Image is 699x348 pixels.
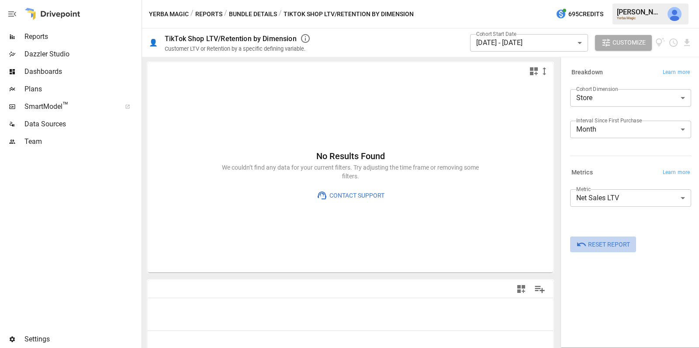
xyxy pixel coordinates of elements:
button: Bundle Details [229,9,277,20]
span: Reports [24,31,140,42]
div: [DATE] - [DATE] [470,34,588,52]
span: Settings [24,334,140,345]
label: Cohort Start Date [476,30,516,38]
div: Store [570,89,691,107]
button: Julie Wilton [662,2,687,26]
div: 👤 [149,38,158,47]
span: Plans [24,84,140,94]
div: Month [570,121,691,138]
button: Yerba Magic [149,9,189,20]
button: Reports [195,9,222,20]
label: Cohort Dimension [576,85,618,93]
div: / [279,9,282,20]
button: Manage Columns [530,279,550,299]
div: TikTok Shop LTV/Retention by Dimension [165,35,297,43]
label: Interval Since First Purchase [576,117,642,124]
span: Customize [612,37,646,48]
h6: No Results Found [219,149,481,163]
span: Reset Report [588,239,630,250]
button: Customize [595,35,652,51]
div: / [224,9,227,20]
button: Contact Support [311,188,391,203]
p: We couldn’t find any data for your current filters. Try adjusting the time frame or removing some... [219,163,481,181]
img: Julie Wilton [668,7,682,21]
span: SmartModel [24,101,115,112]
span: Data Sources [24,119,140,129]
span: Contact Support [327,190,384,201]
span: Learn more [663,168,690,177]
div: Net Sales LTV [570,189,691,207]
span: 695 Credits [568,9,603,20]
span: Dashboards [24,66,140,77]
span: ™ [62,100,69,111]
div: Customer LTV or Retention by a specific defining variable. [165,45,305,52]
span: Dazzler Studio [24,49,140,59]
span: Team [24,136,140,147]
button: View documentation [655,35,665,51]
h6: Breakdown [571,68,603,77]
button: Download report [682,38,692,48]
button: Reset Report [570,237,636,252]
div: / [190,9,194,20]
button: Schedule report [668,38,678,48]
button: 695Credits [552,6,607,22]
div: Yerba Magic [617,16,662,20]
label: Metric [576,185,591,193]
h6: Metrics [571,168,593,177]
div: [PERSON_NAME] [617,8,662,16]
span: Learn more [663,68,690,77]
